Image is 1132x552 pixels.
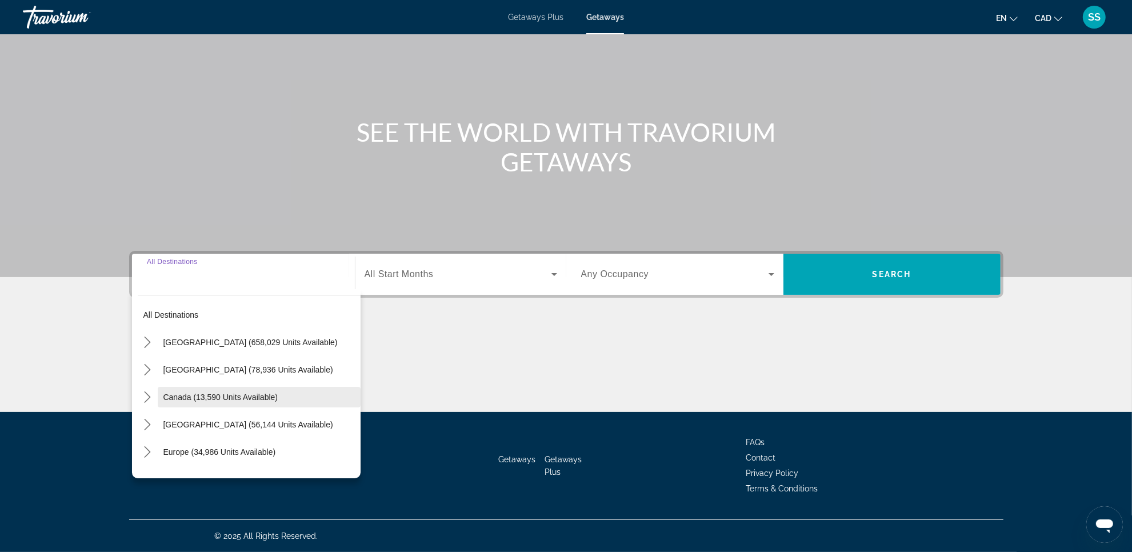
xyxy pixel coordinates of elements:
[545,455,582,477] a: Getaways Plus
[23,2,137,32] a: Travorium
[873,270,911,279] span: Search
[147,258,198,265] span: All Destinations
[1035,10,1062,26] button: Change currency
[138,442,158,462] button: Toggle Europe (34,986 units available) submenu
[138,305,361,325] button: Select destination: All destinations
[143,310,199,319] span: All destinations
[783,254,1001,295] button: Search
[158,469,361,490] button: Select destination: Australia (3,163 units available)
[581,269,649,279] span: Any Occupancy
[996,10,1018,26] button: Change language
[1088,11,1101,23] span: SS
[158,332,361,353] button: Select destination: United States (658,029 units available)
[158,359,361,380] button: Select destination: Mexico (78,936 units available)
[138,415,158,435] button: Toggle Caribbean & Atlantic Islands (56,144 units available) submenu
[508,13,563,22] a: Getaways Plus
[1086,506,1123,543] iframe: Button to launch messaging window
[138,470,158,490] button: Toggle Australia (3,163 units available) submenu
[746,438,765,447] a: FAQs
[158,387,361,407] button: Select destination: Canada (13,590 units available)
[163,365,333,374] span: [GEOGRAPHIC_DATA] (78,936 units available)
[158,442,361,462] button: Select destination: Europe (34,986 units available)
[746,469,799,478] a: Privacy Policy
[1035,14,1051,23] span: CAD
[352,117,781,177] h1: SEE THE WORLD WITH TRAVORIUM GETAWAYS
[163,447,276,457] span: Europe (34,986 units available)
[132,289,361,478] div: Destination options
[163,420,333,429] span: [GEOGRAPHIC_DATA] (56,144 units available)
[746,453,776,462] a: Contact
[163,393,278,402] span: Canada (13,590 units available)
[138,333,158,353] button: Toggle United States (658,029 units available) submenu
[132,254,1001,295] div: Search widget
[746,484,818,493] a: Terms & Conditions
[498,455,535,464] a: Getaways
[163,338,338,347] span: [GEOGRAPHIC_DATA] (658,029 units available)
[215,531,318,541] span: © 2025 All Rights Reserved.
[138,387,158,407] button: Toggle Canada (13,590 units available) submenu
[158,414,361,435] button: Select destination: Caribbean & Atlantic Islands (56,144 units available)
[138,360,158,380] button: Toggle Mexico (78,936 units available) submenu
[996,14,1007,23] span: en
[147,268,340,282] input: Select destination
[1079,5,1109,29] button: User Menu
[365,269,434,279] span: All Start Months
[586,13,624,22] a: Getaways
